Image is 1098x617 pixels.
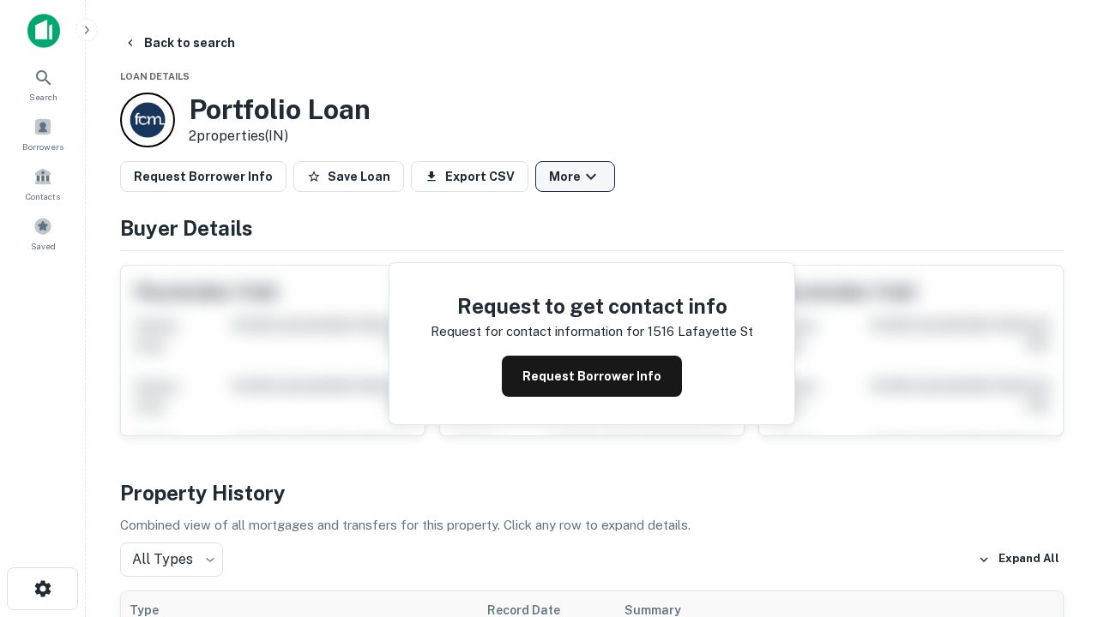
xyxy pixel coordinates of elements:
h4: Property History [120,477,1064,508]
span: Contacts [26,189,60,203]
button: More [535,161,615,192]
a: Contacts [5,160,81,207]
p: Request for contact information for [431,321,644,342]
span: Borrowers [22,140,63,153]
button: Request Borrower Info [120,161,287,192]
img: capitalize-icon.png [27,14,60,48]
span: Loan Details [120,71,190,81]
button: Export CSV [411,161,528,192]
div: All Types [120,542,223,577]
button: Back to search [117,27,242,58]
button: Expand All [974,547,1064,572]
a: Search [5,61,81,107]
a: Borrowers [5,111,81,157]
button: Save Loan [293,161,404,192]
h4: Buyer Details [120,213,1064,243]
span: Search [29,90,57,104]
a: Saved [5,210,81,256]
h4: Request to get contact info [431,291,753,321]
p: 2 properties (IN) [189,126,371,147]
iframe: Chat Widget [1012,480,1098,562]
button: Request Borrower Info [502,356,682,397]
h3: Portfolio Loan [189,93,371,126]
p: 1516 lafayette st [648,321,753,342]
p: Combined view of all mortgages and transfers for this property. Click any row to expand details. [120,515,1064,536]
span: Saved [31,239,56,253]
